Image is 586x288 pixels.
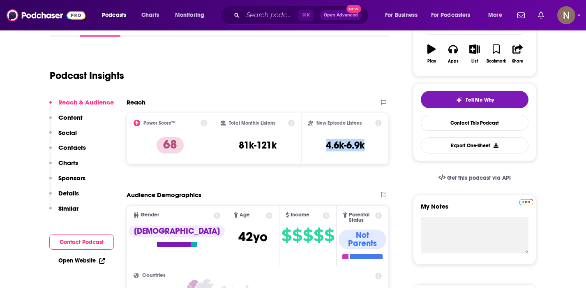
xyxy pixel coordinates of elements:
span: For Podcasters [431,9,471,21]
a: Get this podcast via API [432,168,517,188]
button: Share [507,39,528,69]
h2: Total Monthly Listens [229,120,275,126]
input: Search podcasts, credits, & more... [243,9,298,22]
button: List [464,39,485,69]
span: Podcasts [102,9,126,21]
p: Contacts [58,144,86,151]
img: Podchaser - Follow, Share and Rate Podcasts [7,7,85,23]
p: Reach & Audience [58,98,114,106]
button: open menu [169,9,215,22]
button: Social [49,129,77,144]
span: 42 yo [238,229,268,245]
span: Age [240,212,250,218]
a: Pro website [519,197,533,205]
span: Income [291,212,309,218]
h1: Podcast Insights [50,70,124,82]
span: Gender [141,212,159,218]
button: Show profile menu [557,6,575,24]
button: tell me why sparkleTell Me Why [421,91,528,108]
h3: 4.6k-6.9k [326,139,365,151]
img: Podchaser Pro [519,199,533,205]
div: List [471,59,478,64]
span: $ [314,229,323,242]
h3: 81k-121k [239,139,277,151]
a: Show notifications dropdown [535,8,547,22]
p: Charts [58,159,78,167]
span: More [488,9,502,21]
button: Similar [49,204,78,220]
button: open menu [482,9,512,22]
h2: Reach [127,98,145,106]
span: Open Advanced [324,13,358,17]
span: Logged in as nikki59843 [557,6,575,24]
span: $ [292,229,302,242]
span: Tell Me Why [466,97,494,103]
div: Bookmark [487,59,506,64]
a: Contact This Podcast [421,115,528,131]
div: Share [512,59,523,64]
span: For Business [385,9,418,21]
button: Charts [49,159,78,174]
div: Search podcasts, credits, & more... [228,6,376,25]
div: Apps [448,59,459,64]
span: Get this podcast via API [447,174,511,181]
h2: Audience Demographics [127,191,201,199]
button: Content [49,114,83,129]
div: [DEMOGRAPHIC_DATA] [129,225,225,237]
div: Not Parents [339,230,386,249]
button: Open AdvancedNew [320,10,362,20]
p: Similar [58,204,78,212]
div: Play [427,59,436,64]
button: Sponsors [49,174,85,189]
button: Play [421,39,442,69]
button: open menu [426,9,482,22]
p: Content [58,114,83,121]
h2: Power Score™ [143,120,175,126]
button: Apps [442,39,464,69]
p: Details [58,189,79,197]
button: open menu [96,9,137,22]
span: $ [324,229,334,242]
a: Show notifications dropdown [514,8,528,22]
span: $ [281,229,291,242]
button: open menu [379,9,428,22]
button: Bookmark [485,39,507,69]
p: Sponsors [58,174,85,182]
p: 68 [157,137,184,153]
a: Open Website [58,257,105,264]
button: Export One-Sheet [421,137,528,153]
span: Charts [141,9,159,21]
span: Parental Status [349,212,374,223]
button: Reach & Audience [49,98,114,114]
label: My Notes [421,202,528,217]
img: User Profile [557,6,575,24]
button: Contacts [49,144,86,159]
span: $ [303,229,313,242]
p: Social [58,129,77,137]
span: Countries [142,273,166,278]
span: New [346,5,361,13]
button: Contact Podcast [49,235,114,250]
a: Charts [136,9,164,22]
span: Monitoring [175,9,204,21]
span: ⌘ K [298,10,314,21]
img: tell me why sparkle [456,97,462,103]
button: Details [49,189,79,204]
h2: New Episode Listens [316,120,362,126]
